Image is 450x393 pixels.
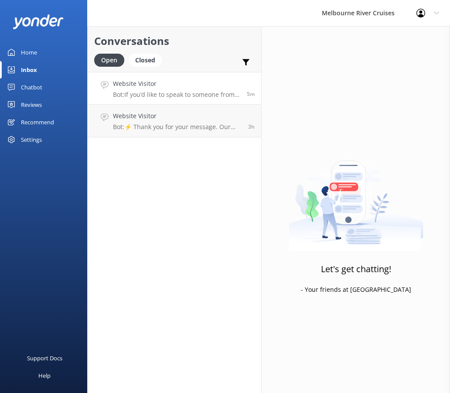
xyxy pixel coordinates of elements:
h2: Conversations [94,33,255,49]
a: Closed [129,55,166,65]
span: 02:11pm 12-Aug-2025 (UTC +10:00) Australia/Sydney [247,90,255,98]
h4: Website Visitor [113,79,240,89]
div: Settings [21,131,42,148]
a: Open [94,55,129,65]
h3: Let's get chatting! [321,262,391,276]
div: Reviews [21,96,42,113]
div: Inbox [21,61,37,79]
div: Support Docs [27,349,62,367]
div: Chatbot [21,79,42,96]
div: Closed [129,54,162,67]
img: yonder-white-logo.png [13,14,63,29]
div: Help [38,367,51,384]
div: Recommend [21,113,54,131]
span: 10:48am 12-Aug-2025 (UTC +10:00) Australia/Sydney [248,123,255,130]
div: Open [94,54,124,67]
p: Bot: If you’d like to speak to someone from our team, we’ll connect you with the next available t... [113,91,240,99]
a: Website VisitorBot:⚡ Thank you for your message. Our office hours are Mon - Fri 9.30am - 5pm. We'... [88,105,261,137]
p: - Your friends at [GEOGRAPHIC_DATA] [301,285,411,294]
img: artwork of a man stealing a conversation from at giant smartphone [289,142,423,251]
div: Home [21,44,37,61]
h4: Website Visitor [113,111,242,121]
p: Bot: ⚡ Thank you for your message. Our office hours are Mon - Fri 9.30am - 5pm. We'll get back to... [113,123,242,131]
a: Website VisitorBot:If you’d like to speak to someone from our team, we’ll connect you with the ne... [88,72,261,105]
